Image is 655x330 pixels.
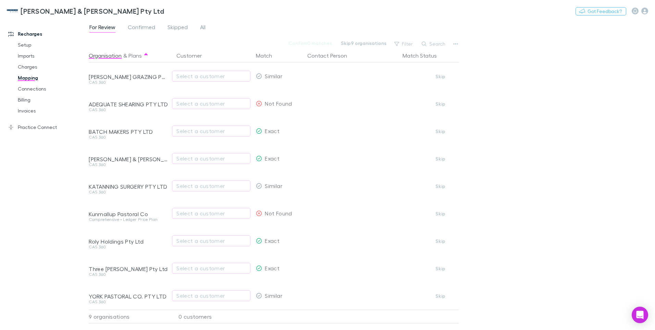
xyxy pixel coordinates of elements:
[172,98,250,109] button: Select a customer
[128,49,142,62] button: Plans
[172,153,250,164] button: Select a customer
[89,190,168,194] div: CAS 360
[89,24,115,33] span: For Review
[176,264,246,272] div: Select a customer
[11,105,92,116] a: Invoices
[430,292,452,300] button: Skip
[430,127,452,135] button: Skip
[430,210,452,218] button: Skip
[391,40,417,48] button: Filter
[632,307,648,323] div: Open Intercom Messenger
[265,265,280,271] span: Exact
[307,49,355,62] button: Contact Person
[336,39,391,47] button: Skip9 organisations
[265,128,280,134] span: Exact
[176,49,210,62] button: Customer
[430,237,452,245] button: Skip
[176,182,246,190] div: Select a customer
[89,108,168,112] div: CAS 360
[89,310,171,323] div: 9 organisations
[1,122,92,133] a: Practice Connect
[265,237,280,244] span: Exact
[430,182,452,190] button: Skip
[3,3,168,19] a: [PERSON_NAME] & [PERSON_NAME] Pty Ltd
[200,24,206,33] span: All
[430,72,452,81] button: Skip
[89,80,168,84] div: CAS 360
[89,272,168,276] div: CAS 360
[11,94,92,105] a: Billing
[256,49,280,62] button: Match
[89,135,168,139] div: CAS 360
[89,101,168,108] div: ADEQUATE SHEARING PTY LTD
[89,293,168,300] div: YORK PASTORAL CO. PTY LTD
[7,7,18,15] img: McWhirter & Leong Pty Ltd's Logo
[176,209,246,217] div: Select a customer
[430,155,452,163] button: Skip
[1,28,92,39] a: Recharges
[11,72,92,83] a: Mapping
[265,155,280,162] span: Exact
[128,24,155,33] span: Confirmed
[11,39,92,50] a: Setup
[89,217,168,222] div: Comprehensive • Ledger Price Plan
[89,49,168,62] div: &
[89,245,168,249] div: CAS 360
[89,73,168,80] div: [PERSON_NAME] GRAZING PTY LTD
[430,100,452,108] button: Skip
[284,39,336,47] button: Confirm0 matches
[171,310,253,323] div: 0 customers
[89,211,168,217] div: Kunmallup Pastoral Co
[265,182,282,189] span: Similar
[176,292,246,300] div: Select a customer
[89,300,168,304] div: CAS 360
[11,50,92,61] a: Imports
[576,7,626,15] button: Got Feedback?
[403,49,445,62] button: Match Status
[168,24,188,33] span: Skipped
[265,100,292,107] span: Not Found
[176,154,246,163] div: Select a customer
[172,235,250,246] button: Select a customer
[430,264,452,273] button: Skip
[176,237,246,245] div: Select a customer
[89,183,168,190] div: KATANNING SURGERY PTY LTD
[89,266,168,272] div: Three [PERSON_NAME] Pty Ltd
[89,156,168,163] div: [PERSON_NAME] & [PERSON_NAME] PTY LTD
[265,292,282,299] span: Similar
[176,72,246,80] div: Select a customer
[176,127,246,135] div: Select a customer
[89,238,168,245] div: Roly Holdings Pty Ltd
[176,99,246,108] div: Select a customer
[89,49,122,62] button: Organisation
[172,208,250,219] button: Select a customer
[89,163,168,167] div: CAS 360
[265,210,292,216] span: Not Found
[172,263,250,274] button: Select a customer
[11,61,92,72] a: Charges
[418,40,449,48] button: Search
[172,126,250,137] button: Select a customer
[172,180,250,191] button: Select a customer
[21,7,164,15] h3: [PERSON_NAME] & [PERSON_NAME] Pty Ltd
[89,128,168,135] div: BATCH MAKERS PTY LTD
[265,73,282,79] span: Similar
[11,83,92,94] a: Connections
[172,71,250,82] button: Select a customer
[172,290,250,301] button: Select a customer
